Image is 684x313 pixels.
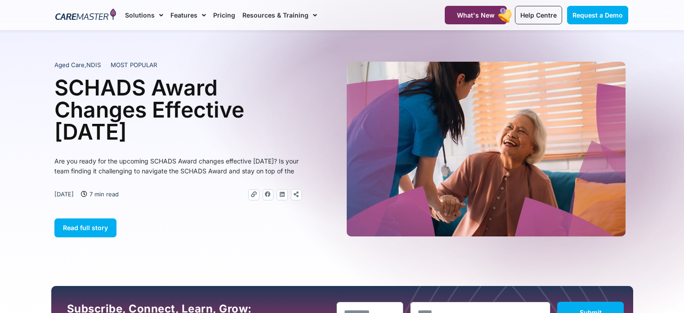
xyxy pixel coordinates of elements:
span: What's New [457,11,495,19]
span: 7 min read [87,189,119,199]
a: What's New [445,6,507,24]
span: Request a Demo [572,11,623,19]
span: Help Centre [520,11,557,19]
p: Are you ready for the upcoming SCHADS Award changes effective [DATE]? Is your team finding it cha... [54,156,302,176]
a: Request a Demo [567,6,628,24]
span: MOST POPULAR [111,61,157,70]
time: [DATE] [54,191,74,198]
a: Help Centre [515,6,562,24]
span: Aged Care [54,61,85,68]
img: A heartwarming moment where a support worker in a blue uniform, with a stethoscope draped over he... [347,62,626,236]
img: CareMaster Logo [55,9,116,22]
span: NDIS [86,61,101,68]
h1: SCHADS Award Changes Effective [DATE] [54,77,302,143]
span: , [54,61,101,68]
span: Read full story [63,224,108,231]
a: Read full story [54,218,116,237]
